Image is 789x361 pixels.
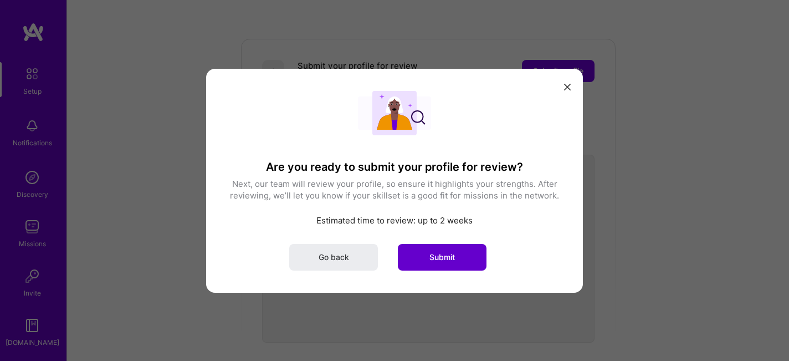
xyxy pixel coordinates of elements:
[429,251,455,262] span: Submit
[398,243,486,270] button: Submit
[358,90,431,135] img: User
[228,214,561,226] p: Estimated time to review: up to 2 weeks
[206,68,583,292] div: modal
[228,177,561,201] p: Next, our team will review your profile, so ensure it highlights your strengths. After reviewing,...
[319,251,349,262] span: Go back
[564,84,571,90] i: icon Close
[289,243,378,270] button: Go back
[228,160,561,173] h3: Are you ready to submit your profile for review?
